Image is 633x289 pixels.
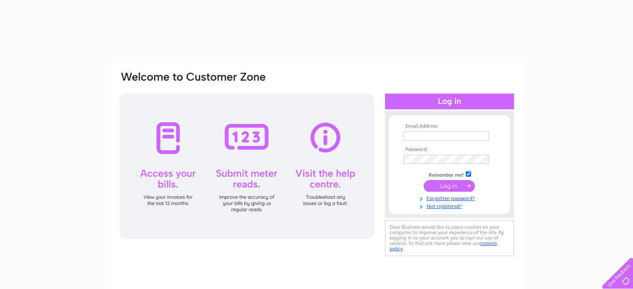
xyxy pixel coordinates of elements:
th: Email Address: [401,124,498,129]
a: Forgotten password? [403,194,498,202]
input: Submit [424,180,475,192]
a: Not registered? [403,202,498,210]
a: cookies policy [390,240,497,252]
th: Password: [401,147,498,153]
div: Clear Business would like to place cookies on your computer to improve your experience of the sit... [385,220,514,256]
td: Remember me? [401,170,498,178]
